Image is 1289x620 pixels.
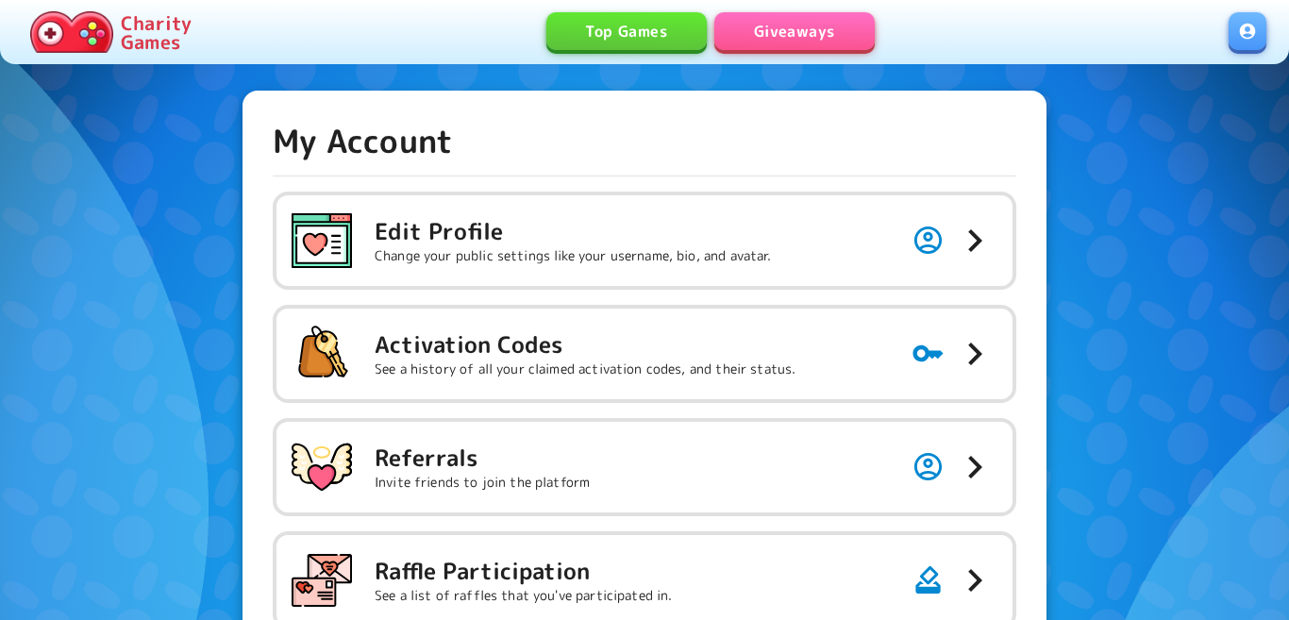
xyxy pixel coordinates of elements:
[121,13,192,51] p: Charity Games
[375,556,673,586] h5: Raffle Participation
[276,422,1013,512] button: ReferralsInvite friends to join the platform
[23,8,199,57] a: Charity Games
[375,586,673,605] p: See a list of raffles that you've participated in.
[375,329,795,360] h5: Activation Codes
[30,11,113,53] img: Charity.Games
[375,360,795,378] p: See a history of all your claimed activation codes, and their status.
[276,309,1013,399] button: Activation CodesSee a history of all your claimed activation codes, and their status.
[276,195,1013,286] button: Edit ProfileChange your public settings like your username, bio, and avatar.
[546,12,707,50] a: Top Games
[375,473,590,492] p: Invite friends to join the platform
[375,246,772,265] p: Change your public settings like your username, bio, and avatar.
[273,121,454,160] h4: My Account
[375,443,590,473] h5: Referrals
[375,216,772,246] h5: Edit Profile
[714,12,875,50] a: Giveaways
